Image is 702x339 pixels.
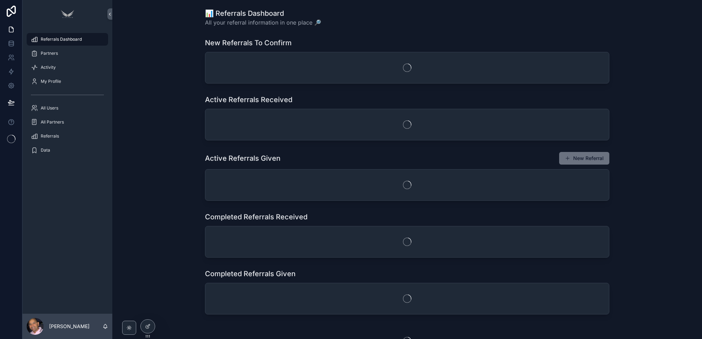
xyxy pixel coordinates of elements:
[27,102,108,114] a: All Users
[27,75,108,88] a: My Profile
[41,51,58,56] span: Partners
[559,152,609,165] button: New Referral
[41,133,59,139] span: Referrals
[205,212,307,222] h1: Completed Referrals Received
[205,153,280,163] h1: Active Referrals Given
[49,323,90,330] p: [PERSON_NAME]
[27,47,108,60] a: Partners
[41,119,64,125] span: All Partners
[59,8,76,20] img: App logo
[41,36,82,42] span: Referrals Dashboard
[41,147,50,153] span: Data
[205,38,292,48] h1: New Referrals To Confirm
[27,130,108,142] a: Referrals
[205,95,292,105] h1: Active Referrals Received
[27,116,108,128] a: All Partners
[27,33,108,46] a: Referrals Dashboard
[205,8,321,18] h1: 📊 Referrals Dashboard
[41,65,56,70] span: Activity
[27,61,108,74] a: Activity
[41,79,61,84] span: My Profile
[27,144,108,157] a: Data
[22,28,112,166] div: scrollable content
[205,269,296,279] h1: Completed Referrals Given
[205,18,321,27] span: All your referral information in one place 🔎
[41,105,58,111] span: All Users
